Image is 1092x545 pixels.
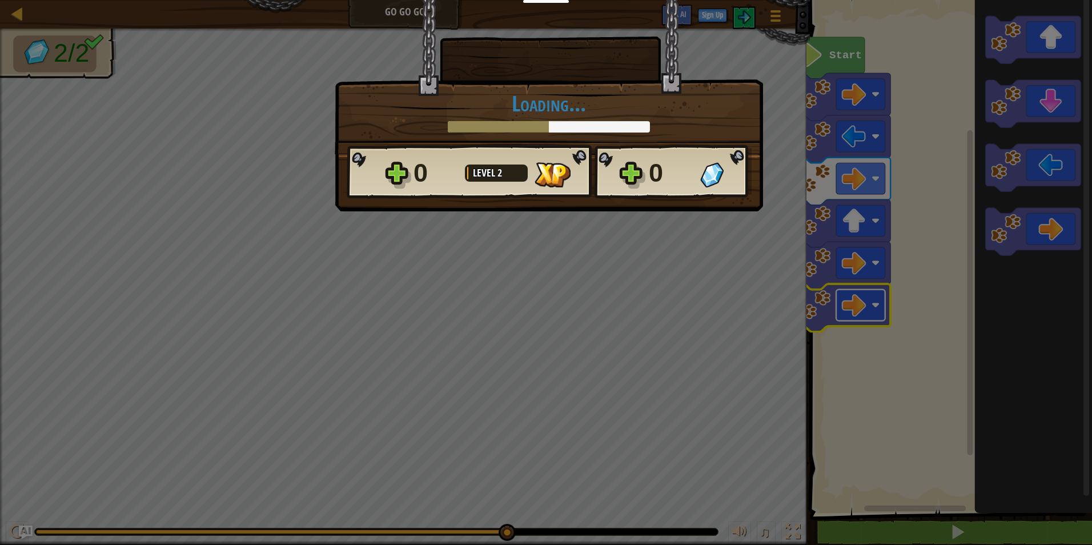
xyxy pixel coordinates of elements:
[347,91,751,115] h1: Loading...
[649,155,693,191] div: 0
[497,166,502,180] span: 2
[535,162,571,187] img: XP Gained
[700,162,724,187] img: Gems Gained
[413,155,458,191] div: 0
[473,166,497,180] span: Level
